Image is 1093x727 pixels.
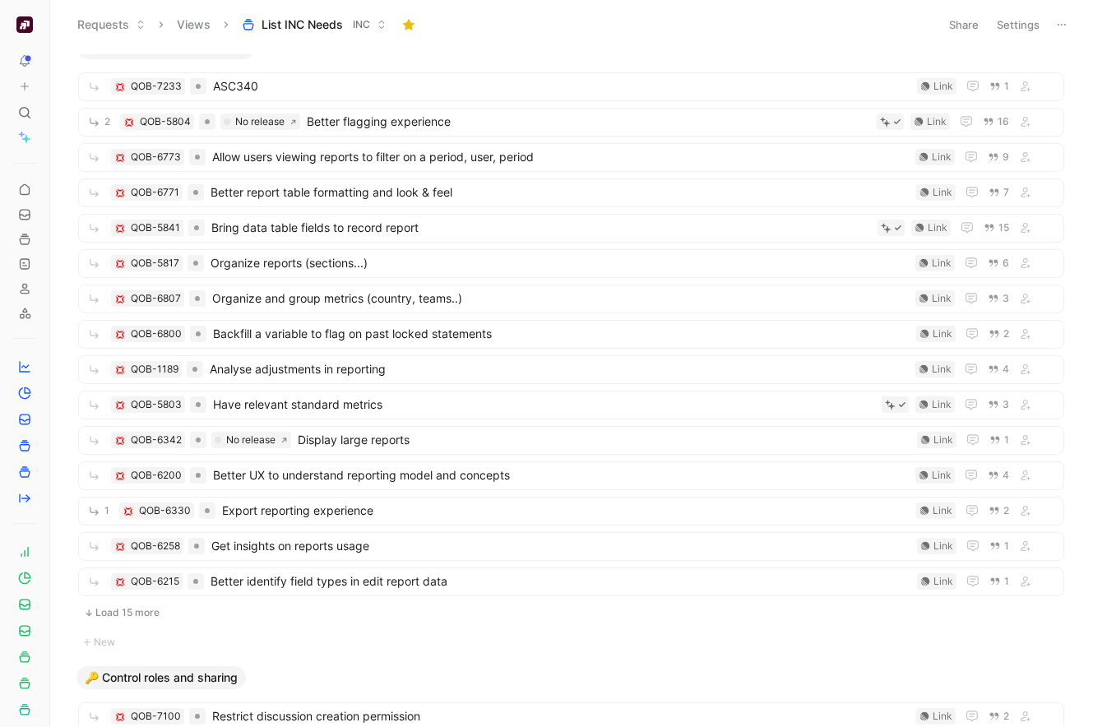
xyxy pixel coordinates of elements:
button: 16 [980,113,1012,131]
button: 2 [84,112,113,132]
div: QOB-5817 [131,255,179,271]
button: 💢 [114,363,126,375]
button: Qobra [13,13,36,36]
button: New [76,632,1066,652]
div: Link [928,220,947,236]
div: No release [226,432,276,448]
button: Settings [989,13,1047,36]
div: Link [932,396,952,413]
span: Better identify field types in edit report data [211,572,910,591]
img: 💢 [115,82,125,92]
img: 💢 [115,330,125,340]
button: 💢 [114,187,126,198]
a: 💢QOB-5841Bring data table fields to record reportLink15 [78,214,1064,243]
span: 15 [998,223,1009,233]
button: 2 [985,502,1012,520]
div: Link [933,538,953,554]
span: 16 [998,117,1009,127]
a: 2💢QOB-5804No releaseBetter flagging experienceLink16 [78,108,1064,137]
span: 2 [1003,711,1009,721]
span: 2 [104,117,110,127]
a: 💢QOB-6771Better report table formatting and look & feelLink7 [78,178,1064,207]
div: QOB-7100 [131,708,181,725]
div: Link [933,184,952,201]
div: QOB-6773 [131,149,181,165]
button: 💢 [114,328,126,340]
button: 2 [985,707,1012,725]
img: 💢 [115,224,125,234]
button: List INC NeedsINC [234,12,394,37]
div: QOB-6342 [131,432,182,448]
div: QOB-5804 [140,113,191,130]
button: 1 [986,431,1012,449]
div: QOB-6771 [131,184,179,201]
div: Link [933,326,952,342]
span: Display large reports [298,430,910,450]
div: QOB-6330 [139,502,191,519]
div: Link [933,502,952,519]
button: 3 [984,289,1012,308]
span: 1 [104,506,109,516]
button: 💢 [114,257,126,269]
div: Link [933,708,952,725]
button: 🔑 Control roles and sharing [76,666,246,689]
button: Share [942,13,986,36]
span: Restrict discussion creation permission [212,706,910,726]
a: 💢QOB-6258Get insights on reports usageLink1 [78,532,1064,561]
span: 🔑 Control roles and sharing [85,669,238,686]
button: 💢 [114,293,126,304]
img: 💢 [123,507,133,516]
a: 💢QOB-6215Better identify field types in edit report dataLink1 [78,567,1064,596]
button: 💢 [123,116,135,127]
button: 1 [986,572,1012,590]
img: 💢 [124,118,134,127]
img: 💢 [115,153,125,163]
div: 💢 [114,576,126,587]
img: 💢 [115,365,125,375]
img: 💢 [115,294,125,304]
span: Organize and group metrics (country, teams..) [212,289,909,308]
button: Views [169,12,218,37]
button: 3 [984,396,1012,414]
span: 3 [1003,400,1009,410]
button: Load 15 more [78,603,1064,623]
span: 9 [1003,152,1009,162]
a: 💢QOB-7233ASC340Link1 [78,72,1064,101]
button: 💢 [114,151,126,163]
div: Link [933,573,953,590]
button: 15 [980,219,1012,237]
a: 💢QOB-6342No releaseDisplay large reportsLink1 [78,426,1064,455]
button: 💢 [114,711,126,722]
button: 💢 [114,470,126,481]
span: 1 [1004,81,1009,91]
span: ASC340 [213,76,910,96]
span: Organize reports (sections...) [211,253,909,273]
button: 💢 [123,505,134,516]
button: 2 [985,325,1012,343]
a: 💢QOB-6773Allow users viewing reports to filter on a period, user, periodLink9 [78,143,1064,172]
span: Bring data table fields to record report [211,218,871,238]
span: Better report table formatting and look & feel [211,183,910,202]
span: INC [353,16,370,33]
img: 💢 [115,542,125,552]
div: Link [933,432,953,448]
div: QOB-6800 [131,326,182,342]
img: 💢 [115,188,125,198]
button: 1 [986,537,1012,555]
a: 💢QOB-6200Better UX to understand reporting model and conceptsLink4 [78,461,1064,490]
button: 💢 [114,540,126,552]
div: Link [927,113,947,130]
button: 1 [84,501,113,521]
button: 4 [984,360,1012,378]
a: 💢QOB-5803Have relevant standard metricsLink3 [78,391,1064,419]
button: 9 [984,148,1012,166]
button: 6 [984,254,1012,272]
